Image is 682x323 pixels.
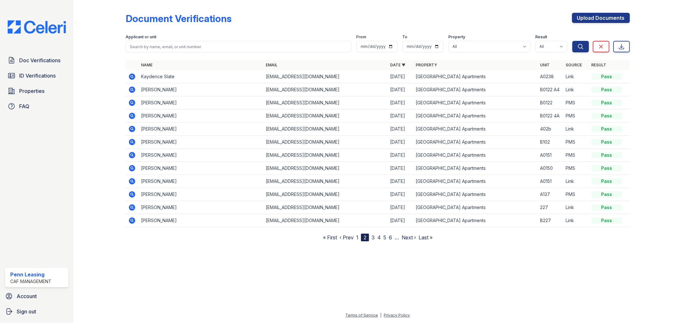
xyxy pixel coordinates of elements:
a: Account [3,290,71,303]
td: B227 [538,214,563,227]
td: [EMAIL_ADDRESS][DOMAIN_NAME] [263,188,388,201]
td: [DATE] [388,136,413,149]
td: [GEOGRAPHIC_DATA] Apartments [413,70,537,83]
a: 3 [372,234,375,241]
a: 5 [383,234,386,241]
td: A0151 [538,149,563,162]
td: [GEOGRAPHIC_DATA] Apartments [413,201,537,214]
td: [PERSON_NAME] [138,214,263,227]
td: [DATE] [388,123,413,136]
div: Penn Leasing [10,271,51,278]
td: [EMAIL_ADDRESS][DOMAIN_NAME] [263,123,388,136]
div: Pass [592,165,622,171]
div: Pass [592,73,622,80]
td: [PERSON_NAME] [138,123,263,136]
td: B0122 4A [538,109,563,123]
span: FAQ [19,102,29,110]
a: Property [416,63,437,67]
td: [GEOGRAPHIC_DATA] Apartments [413,96,537,109]
td: [GEOGRAPHIC_DATA] Apartments [413,188,537,201]
td: B102 [538,136,563,149]
td: [GEOGRAPHIC_DATA] Apartments [413,162,537,175]
td: [DATE] [388,188,413,201]
div: Pass [592,178,622,184]
td: 227 [538,201,563,214]
td: [GEOGRAPHIC_DATA] Apartments [413,149,537,162]
label: Applicant or unit [126,34,156,40]
td: A137 [538,188,563,201]
span: ID Verifications [19,72,56,79]
td: [GEOGRAPHIC_DATA] Apartments [413,109,537,123]
div: Pass [592,100,622,106]
td: [DATE] [388,149,413,162]
a: FAQ [5,100,68,113]
div: Pass [592,217,622,224]
a: 1 [356,234,358,241]
td: PMS [563,96,589,109]
span: Doc Verifications [19,56,60,64]
td: [EMAIL_ADDRESS][DOMAIN_NAME] [263,162,388,175]
span: Sign out [17,308,36,315]
label: To [403,34,408,40]
td: [GEOGRAPHIC_DATA] Apartments [413,175,537,188]
td: PMS [563,109,589,123]
td: A0238 [538,70,563,83]
div: Document Verifications [126,13,231,24]
td: [PERSON_NAME] [138,136,263,149]
td: [EMAIL_ADDRESS][DOMAIN_NAME] [263,149,388,162]
div: | [380,313,382,318]
td: [DATE] [388,162,413,175]
td: [PERSON_NAME] [138,175,263,188]
a: ‹ Prev [340,234,354,241]
label: From [357,34,366,40]
td: [GEOGRAPHIC_DATA] Apartments [413,214,537,227]
div: Pass [592,113,622,119]
td: [PERSON_NAME] [138,188,263,201]
a: Privacy Policy [384,313,410,318]
td: [DATE] [388,83,413,96]
a: Source [566,63,582,67]
td: [EMAIL_ADDRESS][DOMAIN_NAME] [263,70,388,83]
a: Name [141,63,153,67]
td: B0122 [538,96,563,109]
td: [DATE] [388,214,413,227]
td: [GEOGRAPHIC_DATA] Apartments [413,123,537,136]
td: A0150 [538,162,563,175]
label: Property [449,34,466,40]
td: A0151 [538,175,563,188]
button: Sign out [3,305,71,318]
td: PMS [563,136,589,149]
td: PMS [563,188,589,201]
td: B0122 A4 [538,83,563,96]
td: [EMAIL_ADDRESS][DOMAIN_NAME] [263,109,388,123]
a: Properties [5,85,68,97]
td: [PERSON_NAME] [138,149,263,162]
td: [EMAIL_ADDRESS][DOMAIN_NAME] [263,201,388,214]
td: [GEOGRAPHIC_DATA] Apartments [413,83,537,96]
td: PMS [563,162,589,175]
span: Account [17,292,37,300]
td: [EMAIL_ADDRESS][DOMAIN_NAME] [263,175,388,188]
td: [PERSON_NAME] [138,96,263,109]
td: [PERSON_NAME] [138,109,263,123]
td: Kaydence Slate [138,70,263,83]
td: [EMAIL_ADDRESS][DOMAIN_NAME] [263,214,388,227]
td: Link [563,201,589,214]
td: Link [563,214,589,227]
td: [PERSON_NAME] [138,162,263,175]
a: Email [266,63,278,67]
a: Last » [419,234,433,241]
a: 6 [389,234,392,241]
a: « First [323,234,337,241]
div: 2 [361,234,369,241]
a: Unit [540,63,550,67]
td: Link [563,70,589,83]
div: CAF Management [10,278,51,285]
td: Link [563,83,589,96]
label: Result [536,34,547,40]
div: Pass [592,204,622,211]
a: ID Verifications [5,69,68,82]
a: Terms of Service [346,313,378,318]
td: [DATE] [388,175,413,188]
td: 402b [538,123,563,136]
